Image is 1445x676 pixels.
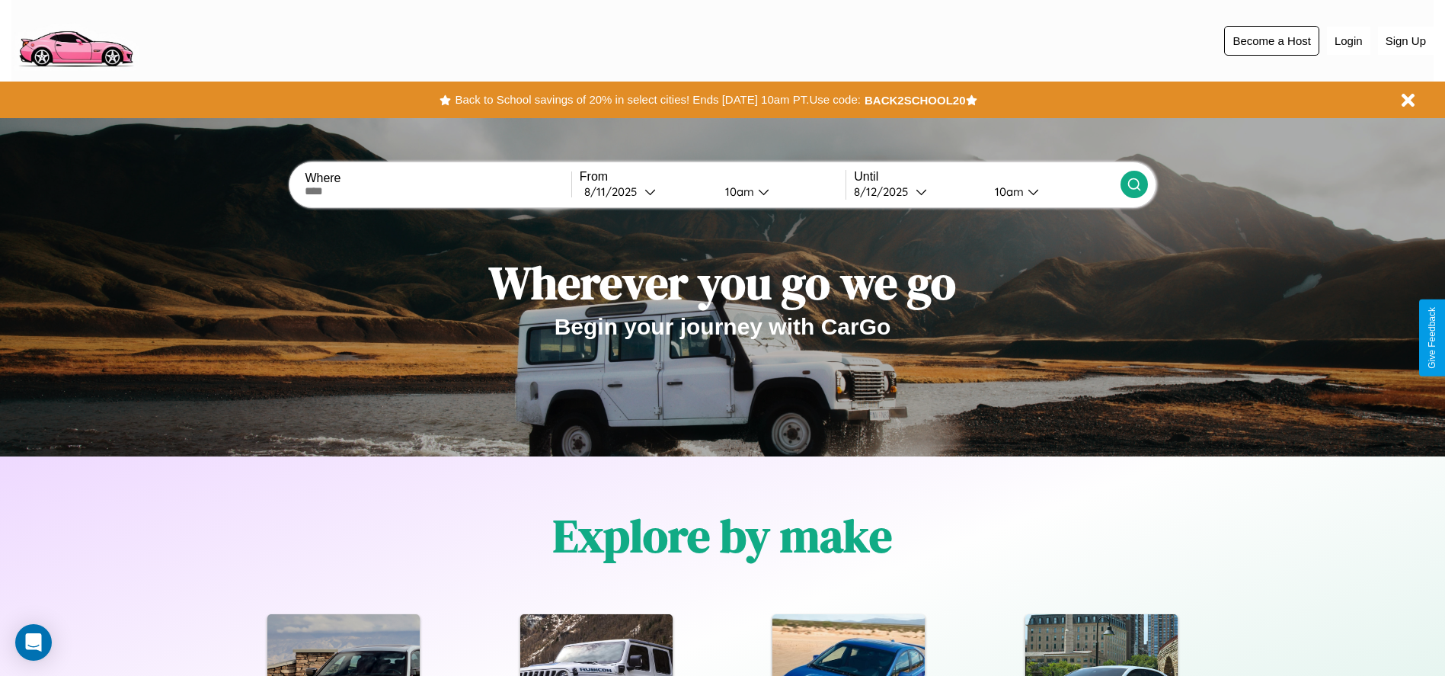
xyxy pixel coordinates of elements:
[1378,27,1434,55] button: Sign Up
[451,89,864,111] button: Back to School savings of 20% in select cities! Ends [DATE] 10am PT.Use code:
[11,8,139,71] img: logo
[1427,307,1437,369] div: Give Feedback
[1224,26,1319,56] button: Become a Host
[987,184,1028,199] div: 10am
[983,184,1121,200] button: 10am
[1327,27,1370,55] button: Login
[584,184,644,199] div: 8 / 11 / 2025
[865,94,966,107] b: BACK2SCHOOL20
[854,170,1120,184] label: Until
[713,184,846,200] button: 10am
[718,184,758,199] div: 10am
[15,624,52,661] div: Open Intercom Messenger
[305,171,571,185] label: Where
[553,505,892,567] h1: Explore by make
[854,184,916,199] div: 8 / 12 / 2025
[580,184,713,200] button: 8/11/2025
[580,170,846,184] label: From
